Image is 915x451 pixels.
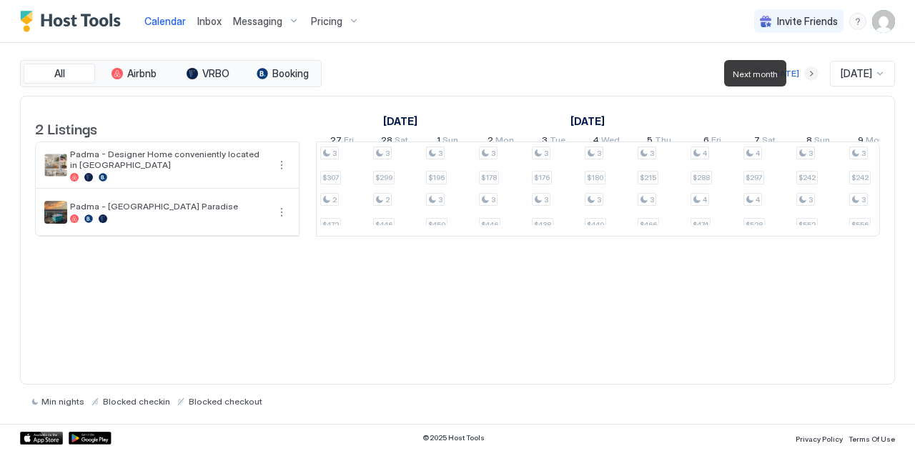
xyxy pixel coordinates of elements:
span: $242 [798,173,816,182]
a: Inbox [197,14,222,29]
span: $472 [322,220,339,229]
a: February 12, 2026 [380,111,421,132]
span: Calendar [144,15,186,27]
span: Fri [344,134,354,149]
span: 6 [703,134,709,149]
button: Airbnb [98,64,169,84]
span: Sat [395,134,408,149]
span: 3 [491,195,495,204]
span: VRBO [202,67,229,80]
span: Privacy Policy [796,435,843,443]
span: Inbox [197,15,222,27]
a: March 5, 2026 [643,132,675,152]
span: 3 [542,134,548,149]
a: February 28, 2026 [377,132,412,152]
span: Thu [655,134,671,149]
span: $180 [587,173,603,182]
a: Privacy Policy [796,430,843,445]
span: $196 [428,173,445,182]
span: $450 [428,220,445,229]
span: $474 [693,220,708,229]
span: Airbnb [127,67,157,80]
span: 3 [650,195,654,204]
span: 3 [332,149,337,158]
a: App Store [20,432,63,445]
span: $297 [746,173,762,182]
a: March 1, 2026 [433,132,462,152]
span: $288 [693,173,710,182]
span: 2 [488,134,493,149]
span: All [54,67,65,80]
span: 3 [861,149,866,158]
span: $552 [798,220,816,229]
span: $438 [534,220,551,229]
span: $215 [640,173,656,182]
a: Google Play Store [69,432,112,445]
span: © 2025 Host Tools [422,433,485,442]
span: 9 [858,134,864,149]
div: menu [273,157,290,174]
span: $556 [851,220,869,229]
a: March 4, 2026 [589,132,623,152]
span: Sun [814,134,830,149]
button: More options [273,204,290,221]
span: Blocked checkout [189,396,262,407]
span: 4 [703,149,707,158]
span: $176 [534,173,550,182]
a: Calendar [144,14,186,29]
span: 3 [597,149,601,158]
button: All [24,64,95,84]
span: 27 [330,134,342,149]
span: 3 [650,149,654,158]
div: listing image [44,154,67,177]
span: Padma - [GEOGRAPHIC_DATA] Paradise [70,201,267,212]
span: 3 [544,149,548,158]
div: menu [849,13,866,30]
span: 28 [381,134,392,149]
span: Pricing [311,15,342,28]
span: 3 [438,195,442,204]
span: 1 [437,134,440,149]
span: Next month [733,69,778,79]
span: Fri [711,134,721,149]
span: 2 [332,195,337,204]
span: Padma - Designer Home conveniently located in [GEOGRAPHIC_DATA] [70,149,267,170]
a: February 27, 2026 [327,132,357,152]
span: [DATE] [841,67,872,80]
span: Mon [495,134,514,149]
span: 2 Listings [35,117,97,139]
div: User profile [872,10,895,33]
span: 4 [703,195,707,204]
div: Host Tools Logo [20,11,127,32]
div: menu [273,204,290,221]
span: 3 [544,195,548,204]
button: Next month [804,66,818,81]
span: 3 [808,195,813,204]
span: Mon [866,134,884,149]
span: $242 [851,173,869,182]
a: March 3, 2026 [538,132,569,152]
span: Min nights [41,396,84,407]
a: Terms Of Use [849,430,895,445]
span: $307 [322,173,339,182]
a: March 9, 2026 [854,132,888,152]
span: 3 [597,195,601,204]
span: $440 [587,220,604,229]
span: $446 [375,220,392,229]
span: 5 [647,134,653,149]
button: More options [273,157,290,174]
span: Sat [762,134,776,149]
span: Terms Of Use [849,435,895,443]
span: Blocked checkin [103,396,170,407]
span: 2 [385,195,390,204]
button: Booking [247,64,318,84]
span: $178 [481,173,497,182]
div: listing image [44,201,67,224]
span: 4 [593,134,599,149]
span: 3 [808,149,813,158]
span: Sun [442,134,458,149]
a: March 7, 2026 [751,132,779,152]
span: Messaging [233,15,282,28]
